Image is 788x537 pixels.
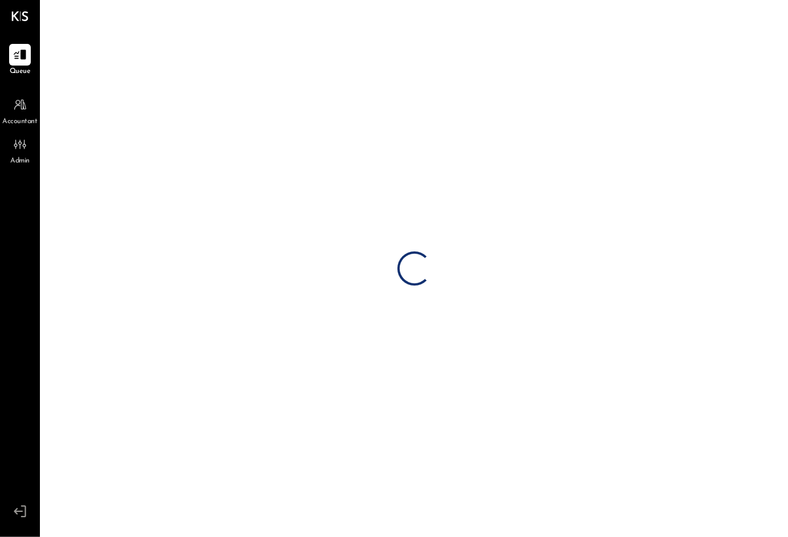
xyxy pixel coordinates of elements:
a: Accountant [1,94,39,127]
span: Accountant [3,117,38,127]
span: Queue [10,67,31,77]
span: Admin [10,156,30,166]
a: Admin [1,133,39,166]
a: Queue [1,44,39,77]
